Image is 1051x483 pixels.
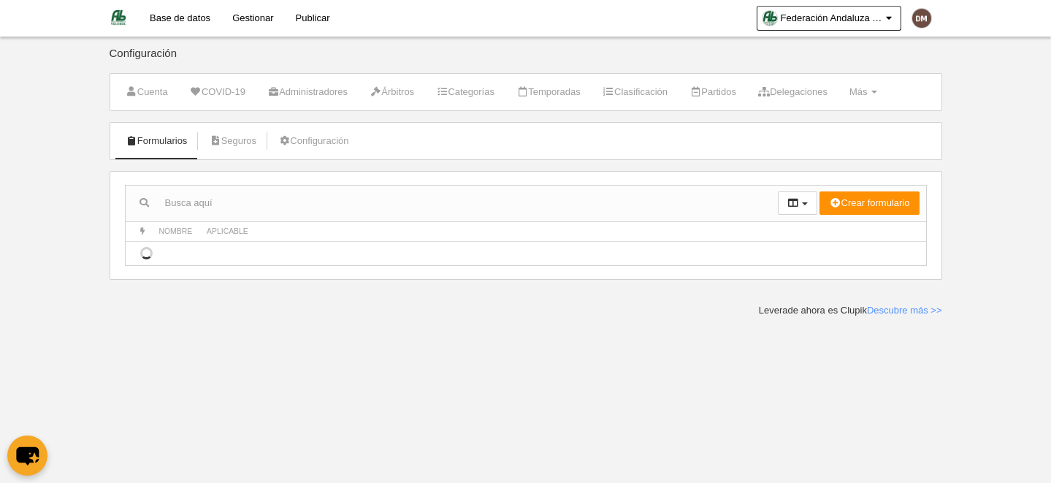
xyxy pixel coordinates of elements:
a: Federación Andaluza de Voleibol [757,6,901,31]
a: Seguros [201,130,264,152]
a: Descubre más >> [867,305,942,316]
a: Formularios [118,130,196,152]
span: Más [849,86,868,97]
a: Temporadas [508,81,589,103]
div: Leverade ahora es Clupik [759,304,942,317]
button: Crear formulario [819,191,919,215]
span: Federación Andaluza de Voleibol [781,11,883,26]
a: Clasificación [595,81,676,103]
a: Categorías [428,81,502,103]
span: Aplicable [207,227,248,235]
a: Árbitros [362,81,422,103]
img: Federación Andaluza de Voleibol [110,9,127,26]
img: c2l6ZT0zMHgzMCZmcz05JnRleHQ9RE0mYmc9NmQ0YzQx.png [912,9,931,28]
button: chat-button [7,436,47,476]
a: COVID-19 [182,81,253,103]
span: Nombre [159,227,193,235]
a: Más [841,81,885,103]
div: Configuración [110,47,942,73]
a: Cuenta [118,81,176,103]
a: Partidos [681,81,744,103]
a: Administradores [259,81,356,103]
img: Oap74nFcuaE6.30x30.jpg [763,11,777,26]
a: Configuración [270,130,356,152]
input: Busca aquí [126,192,778,214]
a: Delegaciones [750,81,836,103]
